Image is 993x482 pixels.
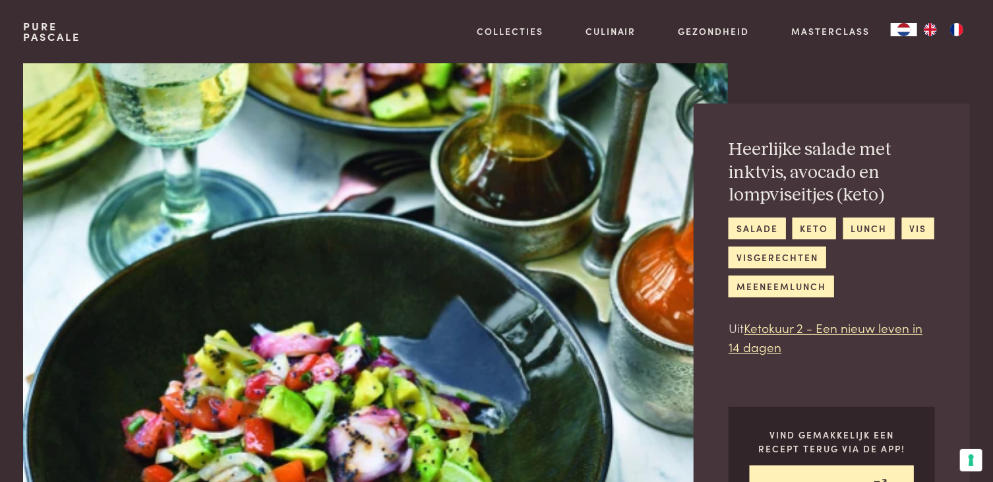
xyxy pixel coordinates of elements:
a: PurePascale [23,21,80,42]
aside: Language selected: Nederlands [891,23,970,36]
a: NL [891,23,917,36]
a: salade [729,218,785,239]
h2: Heerlijke salade met inktvis, avocado en lompviseitjes (keto) [729,138,935,207]
a: vis [902,218,934,239]
p: Vind gemakkelijk een recept terug via de app! [750,428,914,455]
a: lunch [843,218,895,239]
a: EN [917,23,944,36]
div: Language [891,23,917,36]
a: Gezondheid [678,24,750,38]
a: Collecties [477,24,543,38]
p: Uit [729,318,935,356]
button: Uw voorkeuren voor toestemming voor trackingtechnologieën [960,449,982,471]
a: Culinair [586,24,636,38]
a: meeneemlunch [729,276,833,297]
a: visgerechten [729,247,826,268]
a: keto [793,218,836,239]
ul: Language list [917,23,970,36]
a: FR [944,23,970,36]
a: Ketokuur 2 - Een nieuw leven in 14 dagen [729,318,922,355]
a: Masterclass [791,24,870,38]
